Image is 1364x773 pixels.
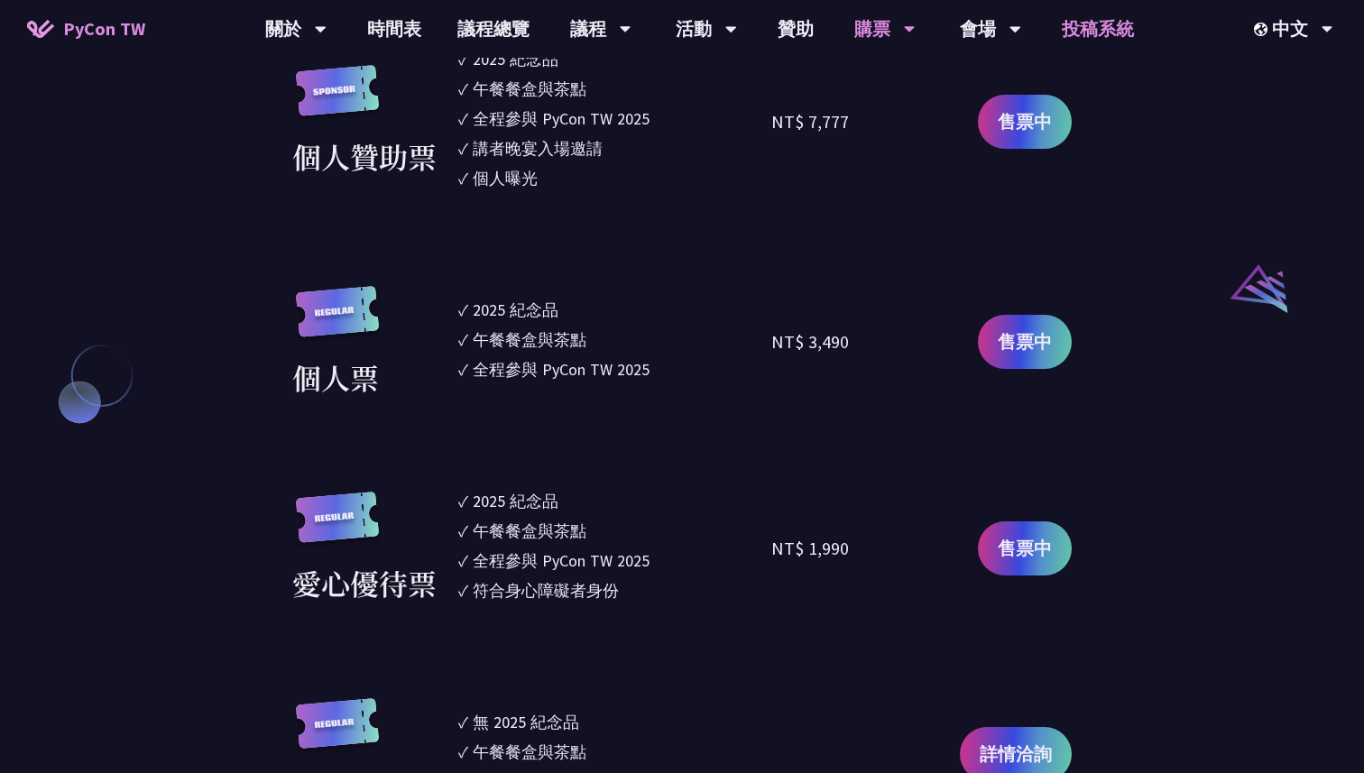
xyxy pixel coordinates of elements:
[771,108,849,135] div: NT$ 7,777
[458,740,771,764] li: ✓
[458,327,771,352] li: ✓
[458,578,771,603] li: ✓
[292,492,382,561] img: regular.8f272d9.svg
[473,298,558,322] div: 2025 紀念品
[473,106,650,131] div: 全程參與 PyCon TW 2025
[473,357,650,382] div: 全程參與 PyCon TW 2025
[771,535,849,562] div: NT$ 1,990
[458,77,771,101] li: ✓
[998,328,1052,355] span: 售票中
[458,298,771,322] li: ✓
[998,535,1052,562] span: 售票中
[473,578,619,603] div: 符合身心障礙者身份
[292,65,382,134] img: sponsor.43e6a3a.svg
[9,6,163,51] a: PyCon TW
[978,521,1072,575] a: 售票中
[458,47,771,71] li: ✓
[978,315,1072,369] a: 售票中
[458,106,771,131] li: ✓
[292,561,437,604] div: 愛心優待票
[458,166,771,190] li: ✓
[458,357,771,382] li: ✓
[458,489,771,513] li: ✓
[458,710,771,734] li: ✓
[473,136,603,161] div: 講者晚宴入場邀請
[292,355,379,399] div: 個人票
[27,20,54,38] img: Home icon of PyCon TW 2025
[458,136,771,161] li: ✓
[458,548,771,573] li: ✓
[473,548,650,573] div: 全程參與 PyCon TW 2025
[771,328,849,355] div: NT$ 3,490
[63,15,145,42] span: PyCon TW
[980,741,1052,768] span: 詳情洽詢
[292,698,382,768] img: regular.8f272d9.svg
[998,108,1052,135] span: 售票中
[978,95,1072,149] a: 售票中
[1254,23,1272,36] img: Locale Icon
[458,519,771,543] li: ✓
[473,327,586,352] div: 午餐餐盒與茶點
[473,489,558,513] div: 2025 紀念品
[292,134,437,178] div: 個人贊助票
[473,740,586,764] div: 午餐餐盒與茶點
[473,77,586,101] div: 午餐餐盒與茶點
[473,166,538,190] div: 個人曝光
[292,286,382,355] img: regular.8f272d9.svg
[473,519,586,543] div: 午餐餐盒與茶點
[473,47,558,71] div: 2025 紀念品
[473,710,579,734] div: 無 2025 紀念品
